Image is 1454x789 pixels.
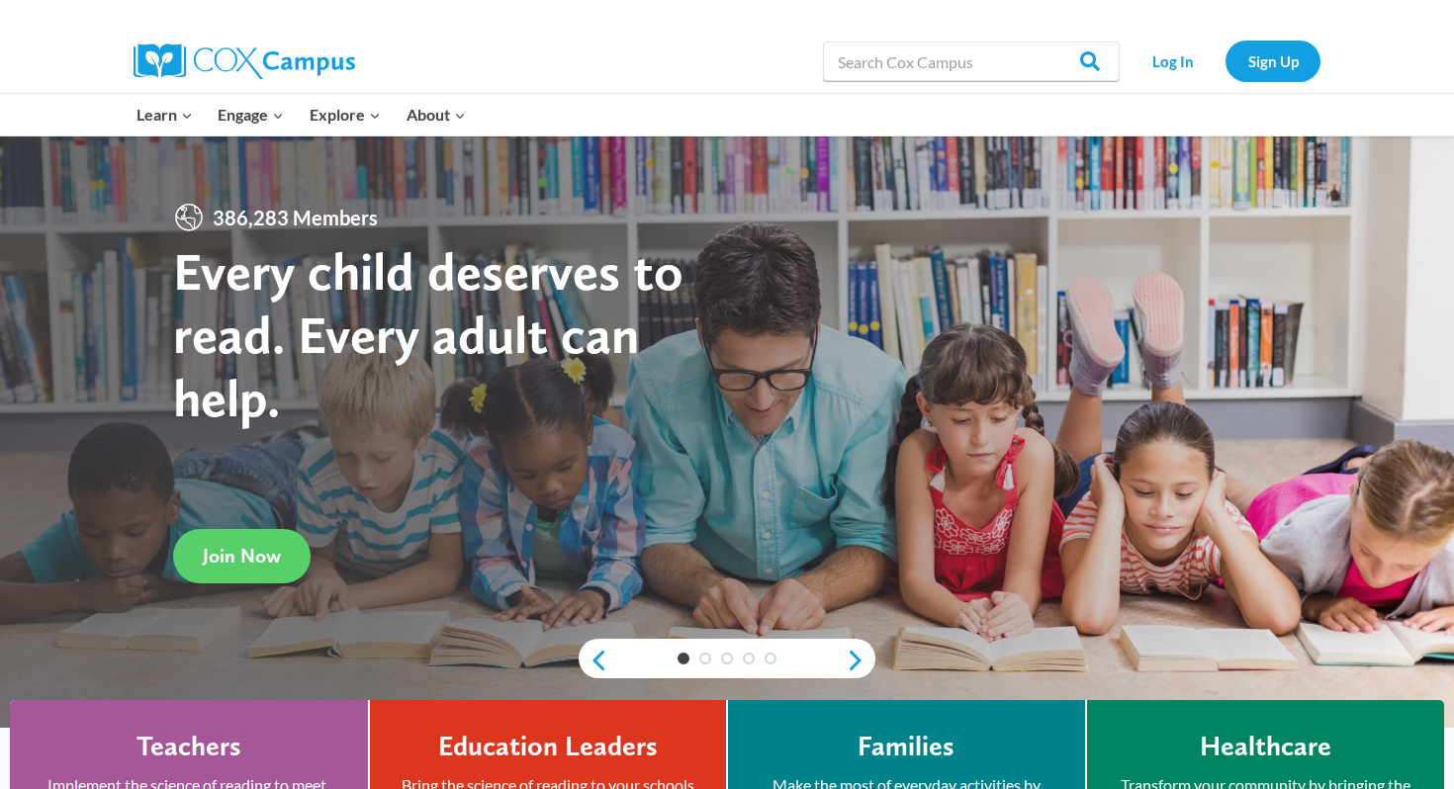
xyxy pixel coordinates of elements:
span: 386,283 Members [205,202,386,233]
h4: Families [858,730,954,763]
a: 2 [699,653,711,664]
a: Join Now [173,529,311,583]
a: Log In [1130,41,1216,81]
input: Search Cox Campus [823,42,1120,81]
a: next [846,649,875,672]
a: 4 [743,653,755,664]
nav: Secondary Navigation [1130,41,1320,81]
a: 1 [678,653,689,664]
h4: Healthcare [1200,730,1331,763]
span: Learn [136,102,193,128]
span: Join Now [203,544,281,568]
a: 5 [765,653,776,664]
a: 3 [721,653,733,664]
a: previous [579,649,608,672]
h4: Teachers [136,730,241,763]
h4: Education Leaders [438,730,658,763]
strong: Every child deserves to read. Every adult can help. [173,239,683,428]
span: About [407,102,466,128]
span: Engage [218,102,284,128]
img: Cox Campus [134,44,355,79]
div: content slider buttons [579,641,875,680]
nav: Primary Navigation [124,94,478,135]
span: Explore [310,102,381,128]
a: Sign Up [1226,41,1320,81]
